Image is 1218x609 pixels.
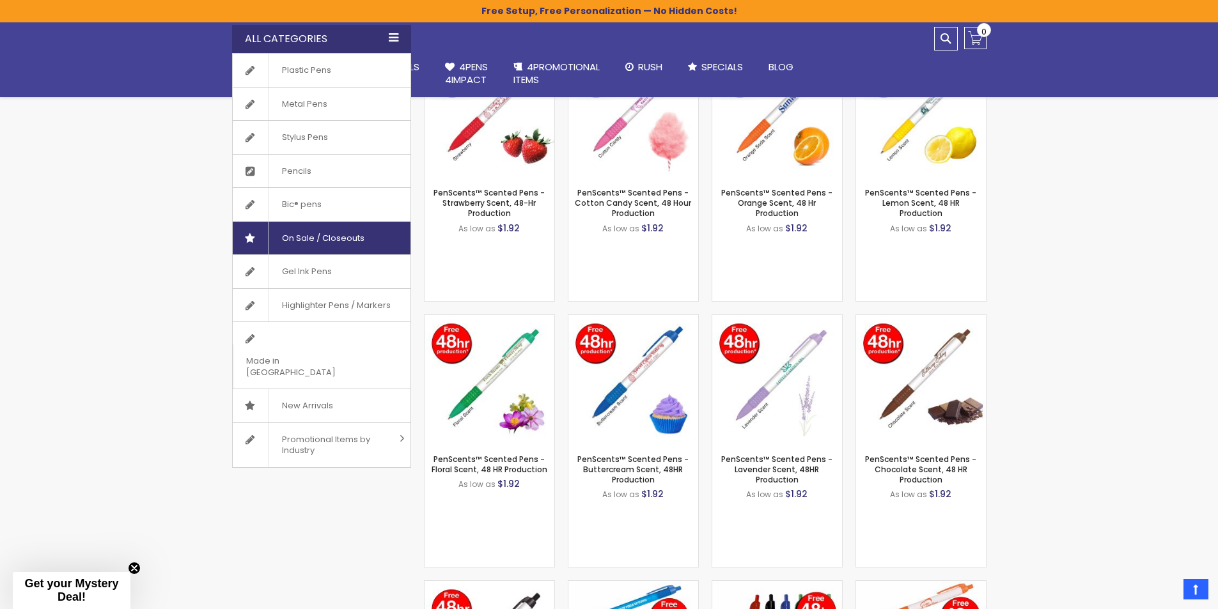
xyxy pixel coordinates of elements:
[865,454,976,485] a: PenScents™ Scented Pens - Chocolate Scent, 48 HR Production
[712,315,842,445] img: PenScents™ Scented Pens - Lavender Scent, 48HR Production
[432,454,547,475] a: PenScents™ Scented Pens - Floral Scent, 48 HR Production
[785,488,808,500] span: $1.92
[746,223,783,234] span: As low as
[269,88,340,121] span: Metal Pens
[425,314,554,325] a: PenScents™ Scented Pens - Floral Scent, 48 HR Production
[269,155,324,188] span: Pencils
[501,53,613,95] a: 4PROMOTIONALITEMS
[13,572,130,609] div: Get your Mystery Deal!Close teaser
[638,60,662,73] span: Rush
[746,489,783,500] span: As low as
[575,187,691,219] a: PenScents™ Scented Pens - Cotton Candy Scent, 48 Hour Production
[856,580,986,591] a: Monarch-G Grip Wide Click Ballpoint White Body Barrel Pen - 48-Hr Production
[712,580,842,591] a: The Codorus RePen™ USA Recycled Water Bottle (rPET) Pen - 48-Hr Production
[458,223,496,234] span: As low as
[432,53,501,95] a: 4Pens4impact
[269,255,345,288] span: Gel Ink Pens
[445,60,488,86] span: 4Pens 4impact
[929,222,951,235] span: $1.92
[233,289,410,322] a: Highlighter Pens / Markers
[602,223,639,234] span: As low as
[890,489,927,500] span: As low as
[269,54,344,87] span: Plastic Pens
[641,488,664,500] span: $1.92
[1183,579,1208,599] a: Top
[756,53,806,81] a: Blog
[433,187,545,219] a: PenScents™ Scented Pens - Strawberry Scent, 48-Hr Production
[458,479,496,490] span: As low as
[712,314,842,325] a: PenScents™ Scented Pens - Lavender Scent, 48HR Production
[233,389,410,422] a: New Arrivals
[568,315,698,445] img: PenScents™ Scented Pens - Buttercream Scent, 48HR Production
[233,88,410,121] a: Metal Pens
[602,489,639,500] span: As low as
[233,155,410,188] a: Pencils
[513,60,600,86] span: 4PROMOTIONAL ITEMS
[568,314,698,325] a: PenScents™ Scented Pens - Buttercream Scent, 48HR Production
[568,49,698,178] img: PenScents™ Scented Pens - Cotton Candy Scent, 48 Hour Production
[721,454,832,485] a: PenScents™ Scented Pens - Lavender Scent, 48HR Production
[675,53,756,81] a: Specials
[233,322,410,389] a: Made in [GEOGRAPHIC_DATA]
[24,577,118,603] span: Get your Mystery Deal!
[890,223,927,234] span: As low as
[785,222,808,235] span: $1.92
[856,314,986,325] a: PenScents™ Scented Pens - Chocolate Scent, 48 HR Production
[269,222,377,255] span: On Sale / Closeouts
[232,25,411,53] div: All Categories
[964,27,987,49] a: 0
[269,121,341,154] span: Stylus Pens
[613,53,675,81] a: Rush
[865,187,976,219] a: PenScents™ Scented Pens - Lemon Scent, 48 HR Production
[856,49,986,178] img: PenScents™ Scented Pens - Lemon Scent, 48 HR Production
[233,188,410,221] a: Bic® pens
[425,580,554,591] a: PenScents™ Scented Pens - Coffee Scent, 48 HR Production
[233,255,410,288] a: Gel Ink Pens
[701,60,743,73] span: Specials
[233,344,379,389] span: Made in [GEOGRAPHIC_DATA]
[269,423,395,467] span: Promotional Items by Industry
[425,49,554,178] img: PenScents™ Scented Pens - Strawberry Scent, 48-Hr Production
[568,580,698,591] a: Monarch-T Translucent Wide Click Ballpoint Pen - 48-Hr Production
[425,315,554,445] img: PenScents™ Scented Pens - Floral Scent, 48 HR Production
[269,389,346,422] span: New Arrivals
[497,222,520,235] span: $1.92
[769,60,793,73] span: Blog
[269,188,334,221] span: Bic® pens
[929,488,951,500] span: $1.92
[269,289,403,322] span: Highlighter Pens / Markers
[641,222,664,235] span: $1.92
[497,477,520,490] span: $1.92
[577,454,689,485] a: PenScents™ Scented Pens - Buttercream Scent, 48HR Production
[128,562,141,574] button: Close teaser
[712,49,842,178] img: PenScents™ Scented Pens - Orange Scent, 48 Hr Production
[721,187,832,219] a: PenScents™ Scented Pens - Orange Scent, 48 Hr Production
[856,315,986,445] img: PenScents™ Scented Pens - Chocolate Scent, 48 HR Production
[233,423,410,467] a: Promotional Items by Industry
[233,54,410,87] a: Plastic Pens
[981,26,987,38] span: 0
[233,121,410,154] a: Stylus Pens
[233,222,410,255] a: On Sale / Closeouts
